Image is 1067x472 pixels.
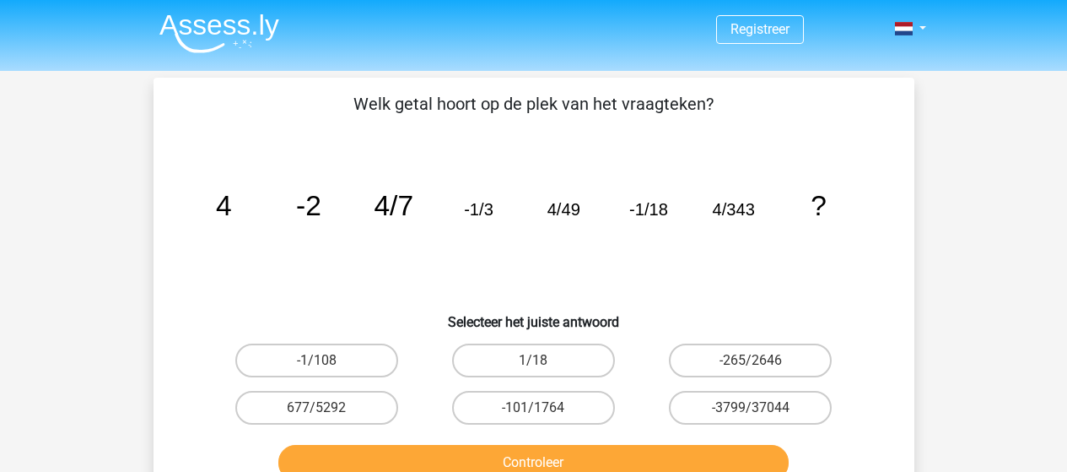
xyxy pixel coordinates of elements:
[296,190,321,221] tspan: -2
[669,391,832,425] label: -3799/37044
[452,344,615,377] label: 1/18
[730,21,789,37] a: Registreer
[374,190,413,221] tspan: 4/7
[669,344,832,377] label: -265/2646
[181,301,887,330] h6: Selecteer het juiste antwoord
[235,344,398,377] label: -1/108
[629,200,668,219] tspan: -1/18
[215,190,231,221] tspan: 4
[712,200,754,219] tspan: 4/343
[235,391,398,425] label: 677/5292
[159,14,279,53] img: Assessly
[181,91,887,117] p: Welk getal hoort op de plek van het vraagteken?
[452,391,615,425] label: -101/1764
[464,200,493,219] tspan: -1/3
[547,200,579,219] tspan: 4/49
[811,190,827,221] tspan: ?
